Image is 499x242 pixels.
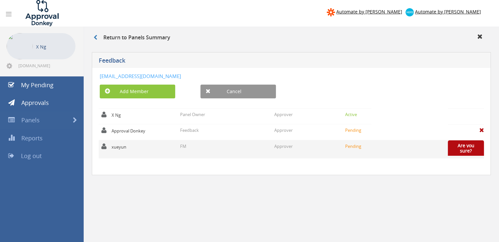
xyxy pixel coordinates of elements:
[336,9,402,15] span: Automate by [PERSON_NAME]
[405,8,414,16] img: xero-logo.png
[345,111,357,117] small: Active
[100,73,181,79] a: [EMAIL_ADDRESS][DOMAIN_NAME]
[112,112,149,118] p: X Ng
[112,128,149,134] p: Approval Donkey
[112,144,149,150] p: xueyun
[345,127,361,133] small: Pending
[21,134,43,142] span: Reports
[21,99,49,107] span: Approvals
[180,143,186,150] p: FM
[180,127,199,133] p: Feedback
[21,116,40,124] span: Panels
[180,111,205,118] p: Panel Owner
[18,63,74,68] span: [DOMAIN_NAME][EMAIL_ADDRESS][DOMAIN_NAME]
[36,43,72,51] p: X Ng
[100,85,175,98] a: Add Member
[327,8,335,16] img: zapier-logomark.png
[274,111,293,118] p: Approver
[415,9,481,15] span: Automate by [PERSON_NAME]
[94,35,170,41] h3: Return to Panels Summary
[274,143,293,150] p: Approver
[458,142,474,153] a: Are you sure?
[345,143,361,149] small: Pending
[200,85,276,98] a: Cancel
[21,81,53,89] span: My Pending
[274,127,293,133] p: Approver
[21,152,42,160] span: Log out
[99,57,369,66] h5: Feedback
